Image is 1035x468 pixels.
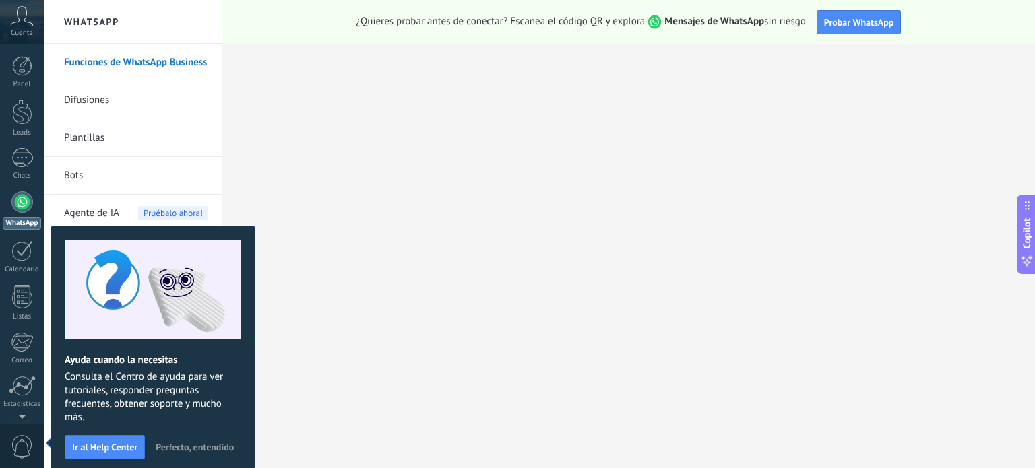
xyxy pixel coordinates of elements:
[3,265,42,274] div: Calendario
[11,29,33,38] span: Cuenta
[65,354,241,366] h2: Ayuda cuando la necesitas
[72,442,137,452] span: Ir al Help Center
[3,400,42,409] div: Estadísticas
[3,172,42,180] div: Chats
[3,217,41,230] div: WhatsApp
[64,157,208,195] a: Bots
[664,15,764,28] strong: Mensajes de WhatsApp
[138,206,208,220] span: Pruébalo ahora!
[356,15,806,29] span: ¿Quieres probar antes de conectar? Escanea el código QR y explora sin riesgo
[817,10,902,34] button: Probar WhatsApp
[65,370,241,424] span: Consulta el Centro de ayuda para ver tutoriales, responder preguntas frecuentes, obtener soporte ...
[44,195,222,232] li: Agente de IA
[3,312,42,321] div: Listas
[65,435,145,459] button: Ir al Help Center
[44,119,222,157] li: Plantillas
[44,157,222,195] li: Bots
[64,81,208,119] a: Difusiones
[3,129,42,137] div: Leads
[64,195,208,232] a: Agente de IAPruébalo ahora!
[44,44,222,81] li: Funciones de WhatsApp Business
[64,195,119,232] span: Agente de IA
[156,442,234,452] span: Perfecto, entendido
[824,16,894,28] span: Probar WhatsApp
[3,80,42,89] div: Panel
[44,81,222,119] li: Difusiones
[64,44,208,81] a: Funciones de WhatsApp Business
[150,437,240,457] button: Perfecto, entendido
[3,356,42,365] div: Correo
[1020,218,1034,248] span: Copilot
[64,119,208,157] a: Plantillas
